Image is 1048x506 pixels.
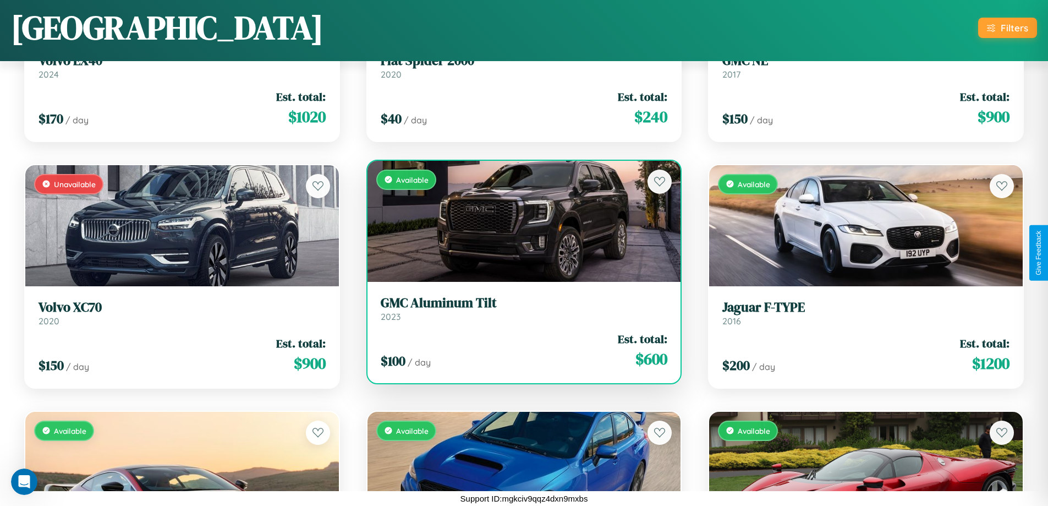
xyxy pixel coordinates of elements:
[288,106,326,128] span: $ 1020
[722,300,1009,327] a: Jaguar F-TYPE2016
[722,356,750,374] span: $ 200
[276,335,326,351] span: Est. total:
[54,426,86,436] span: Available
[381,69,402,80] span: 2020
[972,352,1009,374] span: $ 1200
[738,179,770,189] span: Available
[752,361,775,372] span: / day
[381,295,668,311] h3: GMC Aluminum Tilt
[381,311,400,322] span: 2023
[750,115,773,126] span: / day
[1001,22,1028,34] div: Filters
[39,300,326,327] a: Volvo XC702020
[408,357,431,368] span: / day
[381,53,668,69] h3: Fiat Spider 2000
[381,352,405,370] span: $ 100
[722,53,1009,80] a: GMC NE2017
[65,115,89,126] span: / day
[635,348,667,370] span: $ 600
[39,110,63,128] span: $ 170
[722,315,741,327] span: 2016
[381,295,668,322] a: GMC Aluminum Tilt2023
[618,331,667,347] span: Est. total:
[39,53,326,69] h3: Volvo EX40
[294,352,326,374] span: $ 900
[722,69,740,80] span: 2017
[960,89,1009,105] span: Est. total:
[39,69,59,80] span: 2024
[960,335,1009,351] span: Est. total:
[978,18,1037,38] button: Filters
[738,426,770,436] span: Available
[11,5,323,50] h1: [GEOGRAPHIC_DATA]
[634,106,667,128] span: $ 240
[39,53,326,80] a: Volvo EX402024
[978,106,1009,128] span: $ 900
[39,315,59,327] span: 2020
[722,110,748,128] span: $ 150
[404,115,427,126] span: / day
[396,175,429,184] span: Available
[1035,231,1042,275] div: Give Feedback
[381,110,402,128] span: $ 40
[276,89,326,105] span: Est. total:
[66,361,89,372] span: / day
[618,89,667,105] span: Est. total:
[460,491,588,506] p: Support ID: mgkciv9qqz4dxn9mxbs
[722,53,1009,69] h3: GMC NE
[381,53,668,80] a: Fiat Spider 20002020
[722,300,1009,315] h3: Jaguar F-TYPE
[396,426,429,436] span: Available
[11,469,37,495] iframe: Intercom live chat
[54,179,96,189] span: Unavailable
[39,356,64,374] span: $ 150
[39,300,326,315] h3: Volvo XC70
